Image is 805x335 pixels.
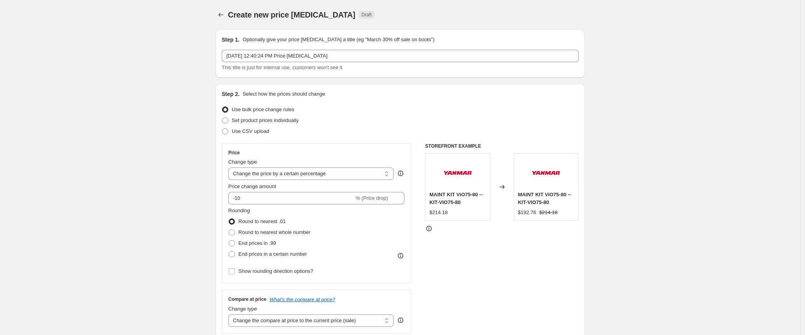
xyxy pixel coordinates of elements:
span: Price change amount [228,183,276,189]
span: Round to nearest whole number [238,229,310,235]
span: Use bulk price change rules [232,106,294,112]
span: This title is just for internal use, customers won't see it [222,65,342,70]
img: yanmar_74446f10-4e4c-4b5f-bd5b-2b8d7671d334_80x.jpg [442,157,473,188]
strike: $214.18 [539,209,558,216]
span: MAINT KIT ViO75-80 -- KIT-VIO75-80 [429,192,483,205]
span: Show rounding direction options? [238,268,313,274]
span: Use CSV upload [232,128,269,134]
input: -15 [228,192,354,204]
p: Optionally give your price [MEDICAL_DATA] a title (eg "March 30% off sale on boots") [243,36,434,44]
button: Price change jobs [215,9,226,20]
span: Round to nearest .01 [238,218,285,224]
span: % (Price drop) [355,195,388,201]
input: 30% off holiday sale [222,50,579,62]
h3: Price [228,150,240,156]
span: Set product prices individually [232,117,299,123]
button: What's the compare at price? [269,297,335,302]
span: Change type [228,159,257,165]
div: help [397,316,404,324]
span: End prices in .99 [238,240,276,246]
span: Change type [228,306,257,312]
span: End prices in a certain number [238,251,307,257]
span: MAINT KIT ViO75-80 -- KIT-VIO75-80 [518,192,571,205]
div: $214.18 [429,209,448,216]
h3: Compare at price [228,296,266,302]
h6: STOREFRONT EXAMPLE [425,143,579,149]
span: Create new price [MEDICAL_DATA] [228,10,355,19]
p: Select how the prices should change [243,90,325,98]
h2: Step 1. [222,36,240,44]
img: yanmar_74446f10-4e4c-4b5f-bd5b-2b8d7671d334_80x.jpg [530,157,562,188]
div: $192.76 [518,209,536,216]
span: Rounding [228,208,250,213]
div: help [397,169,404,177]
span: Draft [362,12,372,18]
h2: Step 2. [222,90,240,98]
